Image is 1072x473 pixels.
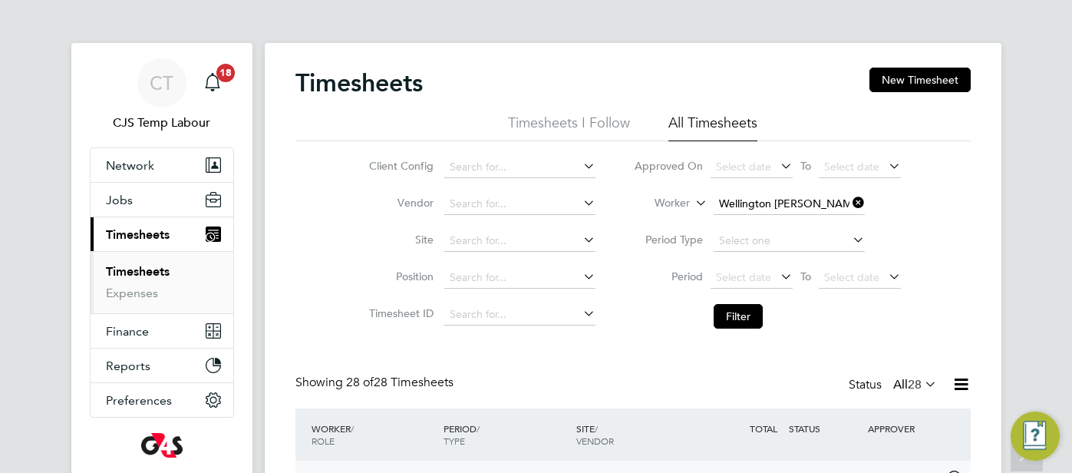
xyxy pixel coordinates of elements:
[141,433,183,458] img: g4s-logo-retina.png
[716,160,771,174] span: Select date
[364,233,434,246] label: Site
[216,64,235,82] span: 18
[106,264,170,279] a: Timesheets
[576,435,614,447] span: VENDOR
[91,349,233,382] button: Reports
[312,435,335,447] span: ROLE
[621,196,690,211] label: Worker
[91,383,233,417] button: Preferences
[444,193,595,215] input: Search for...
[634,159,703,173] label: Approved On
[364,159,434,173] label: Client Config
[150,73,173,93] span: CT
[824,270,879,284] span: Select date
[91,217,233,251] button: Timesheets
[440,415,572,455] div: PERIOD
[595,422,598,435] span: /
[90,58,234,132] a: CTCJS Temp Labour
[346,375,454,390] span: 28 Timesheets
[908,377,922,392] span: 28
[634,233,703,246] label: Period Type
[351,422,354,435] span: /
[308,415,440,455] div: WORKER
[106,324,149,339] span: Finance
[444,157,595,178] input: Search for...
[295,68,423,98] h2: Timesheets
[444,267,595,289] input: Search for...
[869,68,971,92] button: New Timesheet
[197,58,228,107] a: 18
[90,114,234,132] span: CJS Temp Labour
[508,114,630,141] li: Timesheets I Follow
[716,270,771,284] span: Select date
[750,422,777,435] span: TOTAL
[634,270,703,283] label: Period
[714,304,763,329] button: Filter
[346,375,374,390] span: 28 of
[106,359,150,373] span: Reports
[668,114,757,141] li: All Timesheets
[106,193,133,207] span: Jobs
[364,306,434,320] label: Timesheet ID
[106,393,172,408] span: Preferences
[714,193,865,215] input: Search for...
[444,230,595,252] input: Search for...
[91,148,233,182] button: Network
[796,266,816,286] span: To
[714,230,865,252] input: Select one
[106,158,154,173] span: Network
[572,415,705,455] div: SITE
[106,286,158,300] a: Expenses
[893,377,937,392] label: All
[91,183,233,217] button: Jobs
[364,196,434,210] label: Vendor
[824,160,879,174] span: Select date
[91,251,233,313] div: Timesheets
[1011,412,1060,461] button: Engage Resource Center
[444,435,465,447] span: TYPE
[444,304,595,326] input: Search for...
[477,422,480,435] span: /
[849,375,940,396] div: Status
[90,433,234,458] a: Go to home page
[796,156,816,176] span: To
[91,314,233,348] button: Finance
[295,375,457,391] div: Showing
[106,227,170,242] span: Timesheets
[785,415,865,442] div: STATUS
[864,415,944,442] div: APPROVER
[364,270,434,283] label: Position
